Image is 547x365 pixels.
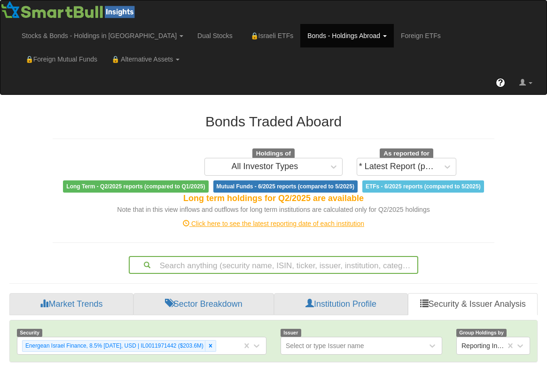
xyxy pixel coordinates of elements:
div: Long term holdings for Q2/2025 are available [53,193,494,205]
span: Issuer [281,329,301,337]
div: Click here to see the latest reporting date of each institution [46,219,501,228]
a: 🔒Foreign Mutual Funds [15,47,104,71]
img: Smartbull [0,0,139,19]
span: ETFs - 6/2025 reports (compared to 5/2025) [362,180,484,193]
div: * Latest Report (partial) [359,162,437,171]
span: Group Holdings by [456,329,507,337]
a: Dual Stocks [190,24,240,47]
a: Bonds - Holdings Abroad [300,24,394,47]
span: Mutual Funds - 6/2025 reports (compared to 5/2025) [213,180,358,193]
span: Security [17,329,42,337]
a: Security & Issuer Analysis [408,293,538,316]
div: Note that in this view inflows and outflows for long term institutions are calculated only for Q2... [53,205,494,214]
span: Holdings of [252,148,295,159]
a: Market Trends [9,293,133,316]
div: Reporting Institutions [461,341,507,350]
a: 🔒Israeli ETFs [240,24,300,47]
a: Foreign ETFs [394,24,448,47]
a: Stocks & Bonds - Holdings in [GEOGRAPHIC_DATA] [15,24,190,47]
div: Energean Israel Finance, 8.5% [DATE], USD | IL0011971442 ($203.6M) [23,341,205,351]
span: ? [498,78,503,87]
h2: Bonds Traded Aboard [53,114,494,129]
a: Institution Profile [274,293,408,316]
a: ? [489,71,512,94]
div: All Investor Types [232,162,298,171]
div: Select or type Issuer name [286,341,364,350]
span: Long Term - Q2/2025 reports (compared to Q1/2025) [63,180,208,193]
a: Sector Breakdown [133,293,274,316]
span: As reported for [380,148,433,159]
a: 🔒 Alternative Assets [104,47,187,71]
div: Search anything (security name, ISIN, ticker, issuer, institution, category)... [130,257,418,273]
